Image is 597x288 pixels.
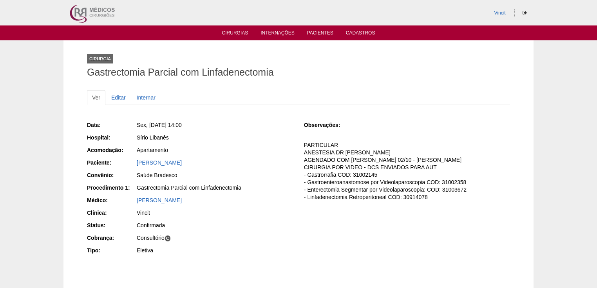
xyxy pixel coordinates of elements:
div: Procedimento 1: [87,184,136,192]
div: Hospital: [87,134,136,141]
div: Convênio: [87,171,136,179]
div: Tipo: [87,246,136,254]
div: Consultório [137,234,293,242]
a: Ver [87,90,105,105]
a: Cadastros [346,30,375,38]
div: Vincit [137,209,293,217]
span: Sex, [DATE] 14:00 [137,122,182,128]
div: Observações: [304,121,353,129]
a: Internações [261,30,295,38]
div: Confirmada [137,221,293,229]
div: Gastrectomia Parcial com Linfadenectomia [137,184,293,192]
a: Pacientes [307,30,333,38]
i: Sair [523,11,527,15]
a: Vincit [494,10,506,16]
div: Eletiva [137,246,293,254]
h1: Gastrectomia Parcial com Linfadenectomia [87,67,510,77]
div: Data: [87,121,136,129]
a: Internar [132,90,161,105]
div: Sírio Libanês [137,134,293,141]
a: Cirurgias [222,30,248,38]
a: [PERSON_NAME] [137,197,182,203]
span: C [165,235,171,242]
div: Cobrança: [87,234,136,242]
div: Apartamento [137,146,293,154]
div: Acomodação: [87,146,136,154]
div: Médico: [87,196,136,204]
p: PARTICULAR ANESTESIA DR [PERSON_NAME] AGENDADO COM [PERSON_NAME] 02/10 - [PERSON_NAME] CIRURGIA P... [304,141,510,201]
a: Editar [106,90,131,105]
div: Cirurgia [87,54,113,63]
div: Clínica: [87,209,136,217]
div: Saúde Bradesco [137,171,293,179]
a: [PERSON_NAME] [137,159,182,166]
div: Status: [87,221,136,229]
div: Paciente: [87,159,136,167]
